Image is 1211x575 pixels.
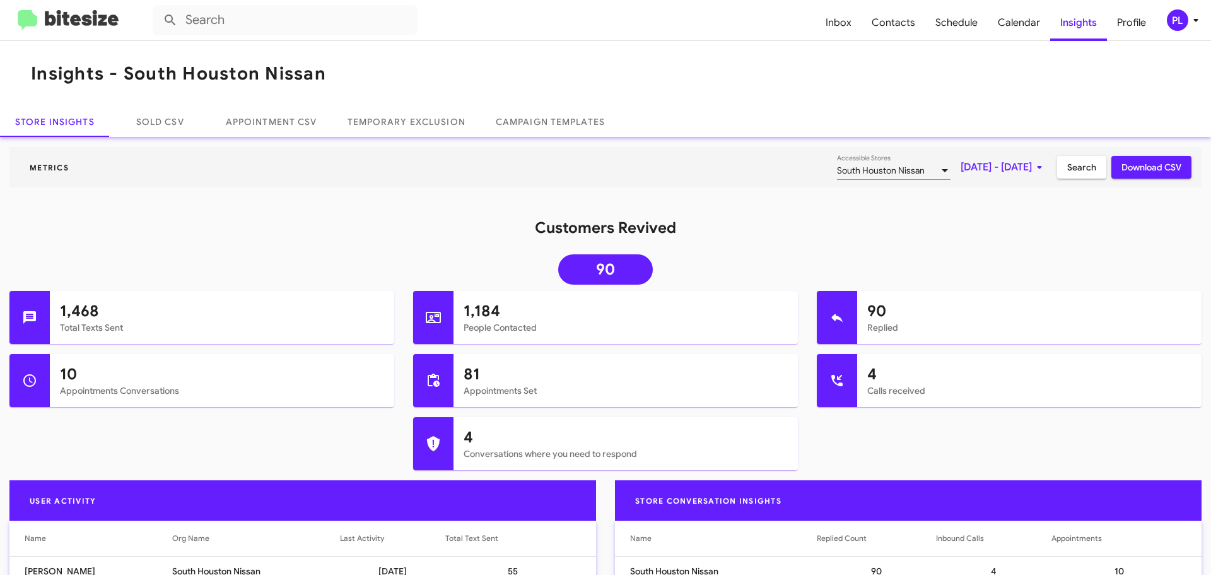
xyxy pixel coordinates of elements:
[1167,9,1188,31] div: PL
[867,321,1191,334] mat-card-subtitle: Replied
[481,107,620,137] a: Campaign Templates
[25,532,172,545] div: Name
[60,384,384,397] mat-card-subtitle: Appointments Conversations
[596,263,615,276] span: 90
[817,532,936,545] div: Replied Count
[862,4,925,41] a: Contacts
[211,107,332,137] a: Appointment CSV
[60,301,384,321] h1: 1,468
[110,107,211,137] a: Sold CSV
[837,165,925,176] span: South Houston Nissan
[340,532,445,545] div: Last Activity
[867,301,1191,321] h1: 90
[445,532,581,545] div: Total Text Sent
[817,532,867,545] div: Replied Count
[625,496,792,506] span: Store Conversation Insights
[445,532,498,545] div: Total Text Sent
[464,427,788,448] h1: 4
[630,532,652,545] div: Name
[31,64,326,84] h1: Insights - South Houston Nissan
[1121,156,1181,179] span: Download CSV
[936,532,1051,545] div: Inbound Calls
[936,532,984,545] div: Inbound Calls
[172,532,209,545] div: Org Name
[464,364,788,384] h1: 81
[340,532,384,545] div: Last Activity
[172,532,340,545] div: Org Name
[1111,156,1191,179] button: Download CSV
[60,321,384,334] mat-card-subtitle: Total Texts Sent
[60,364,384,384] h1: 10
[464,301,788,321] h1: 1,184
[1050,4,1107,41] a: Insights
[464,448,788,460] mat-card-subtitle: Conversations where you need to respond
[867,384,1191,397] mat-card-subtitle: Calls received
[20,163,79,172] span: Metrics
[153,5,418,35] input: Search
[630,532,817,545] div: Name
[1156,9,1197,31] button: PL
[816,4,862,41] a: Inbox
[867,364,1191,384] h1: 4
[20,496,106,506] span: User Activity
[925,4,988,41] a: Schedule
[1067,156,1096,179] span: Search
[988,4,1050,41] a: Calendar
[951,156,1057,179] button: [DATE] - [DATE]
[464,384,788,397] mat-card-subtitle: Appointments Set
[332,107,481,137] a: Temporary Exclusion
[464,321,788,334] mat-card-subtitle: People Contacted
[1107,4,1156,41] a: Profile
[1051,532,1102,545] div: Appointments
[1057,156,1106,179] button: Search
[1051,532,1186,545] div: Appointments
[961,156,1047,179] span: [DATE] - [DATE]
